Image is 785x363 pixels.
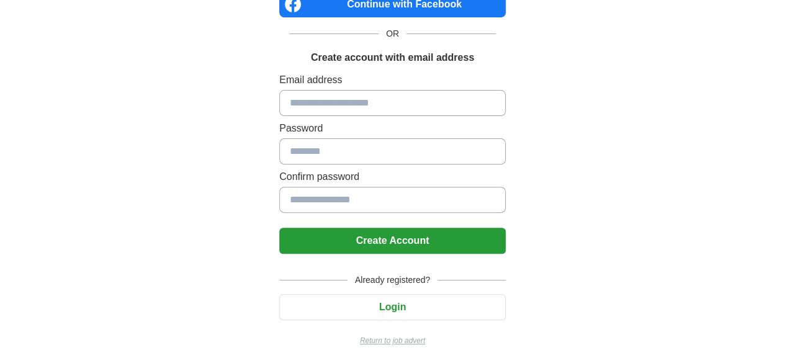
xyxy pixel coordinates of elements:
button: Create Account [279,228,506,254]
span: Already registered? [348,274,437,287]
span: OR [379,27,406,40]
label: Email address [279,73,506,87]
button: Login [279,294,506,320]
a: Login [279,302,506,312]
label: Confirm password [279,169,506,184]
a: Return to job advert [279,335,506,346]
label: Password [279,121,506,136]
h1: Create account with email address [311,50,474,65]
